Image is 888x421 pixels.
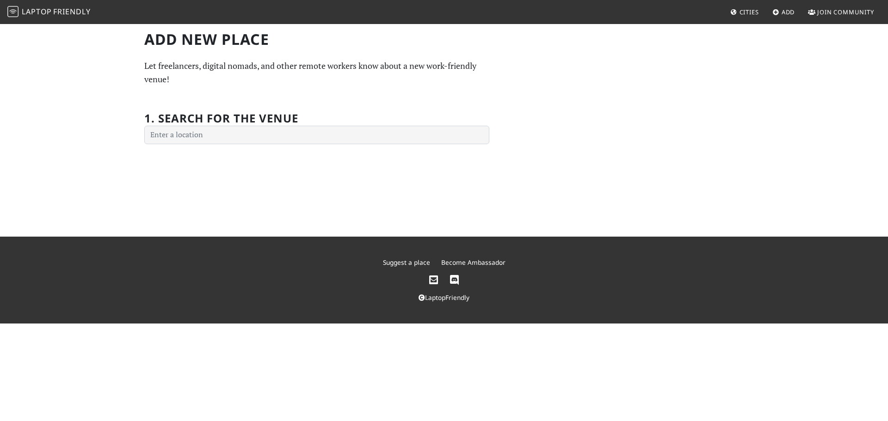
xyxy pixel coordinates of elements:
[144,126,489,144] input: Enter a location
[22,6,52,17] span: Laptop
[817,8,874,16] span: Join Community
[383,258,430,267] a: Suggest a place
[53,6,90,17] span: Friendly
[727,4,763,20] a: Cities
[7,6,18,17] img: LaptopFriendly
[144,112,298,125] h2: 1. Search for the venue
[740,8,759,16] span: Cities
[7,4,91,20] a: LaptopFriendly LaptopFriendly
[419,293,469,302] a: LaptopFriendly
[144,31,489,48] h1: Add new Place
[804,4,878,20] a: Join Community
[441,258,506,267] a: Become Ambassador
[782,8,795,16] span: Add
[144,59,489,86] p: Let freelancers, digital nomads, and other remote workers know about a new work-friendly venue!
[769,4,799,20] a: Add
